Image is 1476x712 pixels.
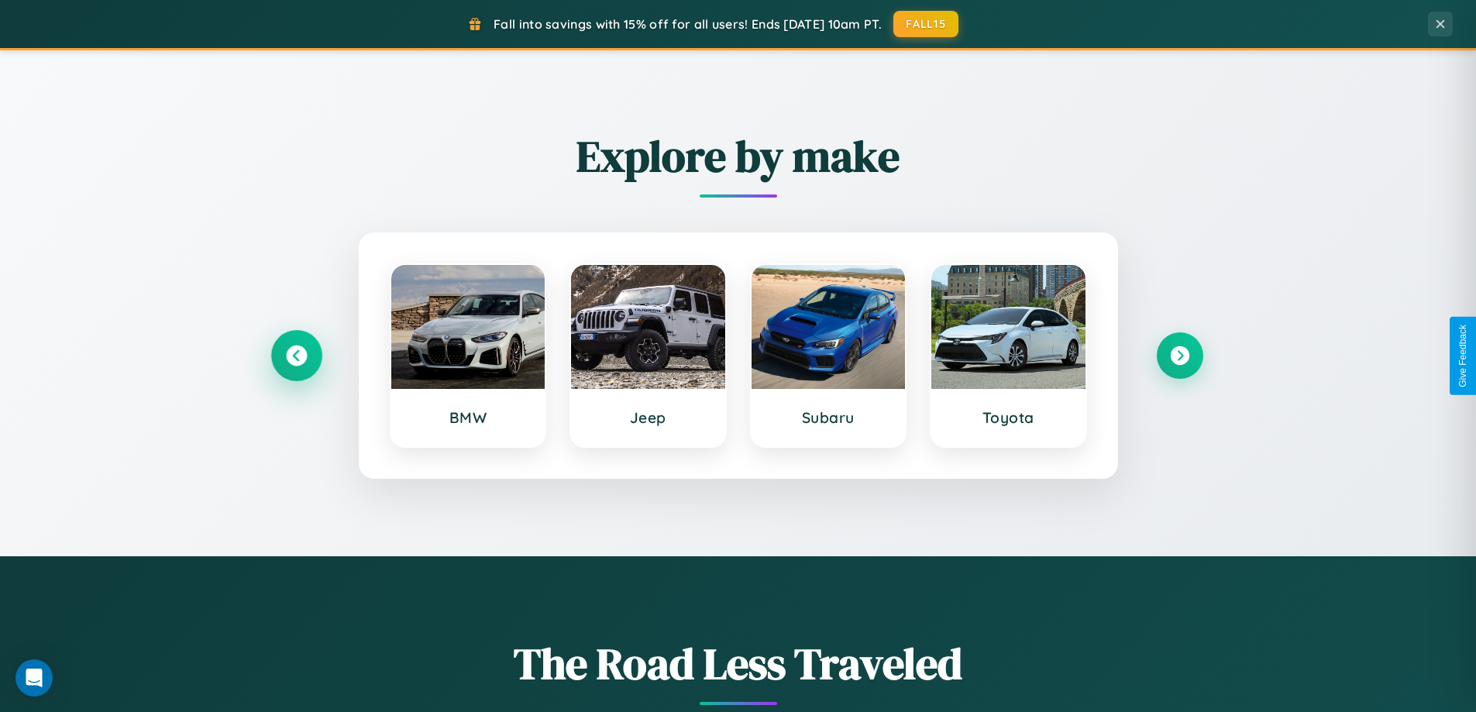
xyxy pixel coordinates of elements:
[274,126,1203,186] h2: Explore by make
[407,408,530,427] h3: BMW
[587,408,710,427] h3: Jeep
[15,659,53,697] div: Open Intercom Messenger
[767,408,890,427] h3: Subaru
[947,408,1070,427] h3: Toyota
[274,634,1203,693] h1: The Road Less Traveled
[893,11,958,37] button: FALL15
[494,16,882,32] span: Fall into savings with 15% off for all users! Ends [DATE] 10am PT.
[1457,325,1468,387] div: Give Feedback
